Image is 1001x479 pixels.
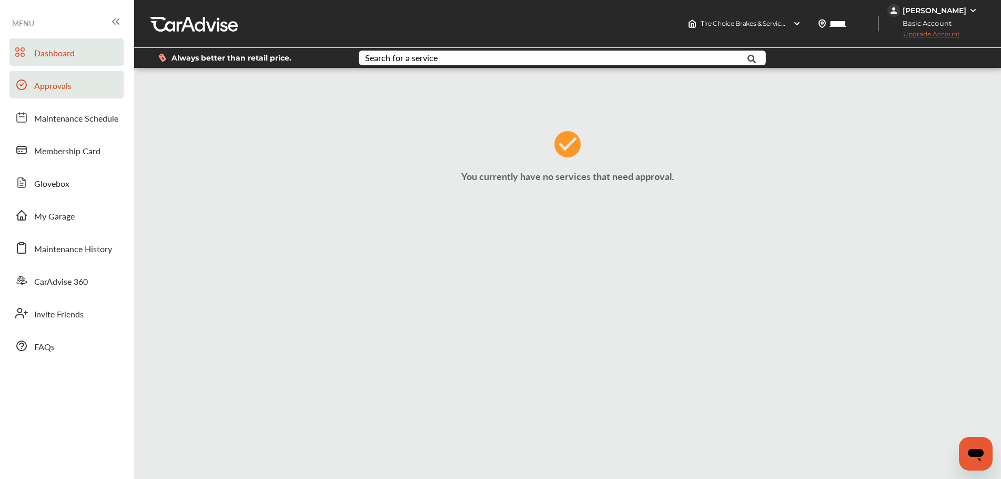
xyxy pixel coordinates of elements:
a: Invite Friends [9,300,124,327]
iframe: Button to launch messaging window [959,437,993,471]
img: header-down-arrow.9dd2ce7d.svg [793,19,801,28]
span: Invite Friends [34,308,84,322]
a: CarAdvise 360 [9,267,124,294]
span: Upgrade Account [887,30,960,43]
div: [PERSON_NAME] [903,6,966,15]
a: Dashboard [9,38,124,66]
img: dollor_label_vector.a70140d1.svg [158,53,166,62]
img: location_vector.a44bc228.svg [818,19,826,28]
span: Membership Card [34,145,100,158]
img: jVpblrzwTbfkPYzPPzSLxeg0AAAAASUVORK5CYII= [887,4,900,17]
a: Glovebox [9,169,124,196]
a: Approvals [9,71,124,98]
img: WGsFRI8htEPBVLJbROoPRyZpYNWhNONpIPPETTm6eUC0GeLEiAAAAAElFTkSuQmCC [969,6,977,15]
a: Maintenance Schedule [9,104,124,131]
a: FAQs [9,332,124,360]
span: FAQs [34,341,55,354]
img: header-divider.bc55588e.svg [878,16,879,32]
span: Approvals [34,79,72,93]
span: Maintenance History [34,243,112,256]
span: My Garage [34,210,75,224]
a: Maintenance History [9,234,124,262]
span: MENU [12,19,34,27]
span: Always better than retail price. [171,54,291,62]
span: Glovebox [34,177,69,191]
img: header-home-logo.8d720a4f.svg [688,19,696,28]
p: You currently have no services that need approval. [137,169,998,183]
span: Maintenance Schedule [34,112,118,126]
span: Basic Account [888,18,959,29]
div: Search for a service [365,54,438,62]
a: Membership Card [9,136,124,164]
span: Dashboard [34,47,75,61]
span: Tire Choice Brakes & Service , [STREET_ADDRESS][PERSON_NAME] Banning , CA 92220 [701,19,957,27]
span: CarAdvise 360 [34,275,88,289]
a: My Garage [9,202,124,229]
